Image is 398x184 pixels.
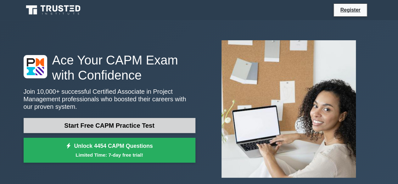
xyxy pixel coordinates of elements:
a: Register [336,6,364,14]
small: Limited Time: 7-day free trial! [31,151,188,159]
a: Start Free CAPM Practice Test [24,118,195,133]
h1: Ace Your CAPM Exam with Confidence [24,53,195,83]
a: Unlock 4454 CAPM QuestionsLimited Time: 7-day free trial! [24,138,195,163]
p: Join 10,000+ successful Certified Associate in Project Management professionals who boosted their... [24,88,195,110]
